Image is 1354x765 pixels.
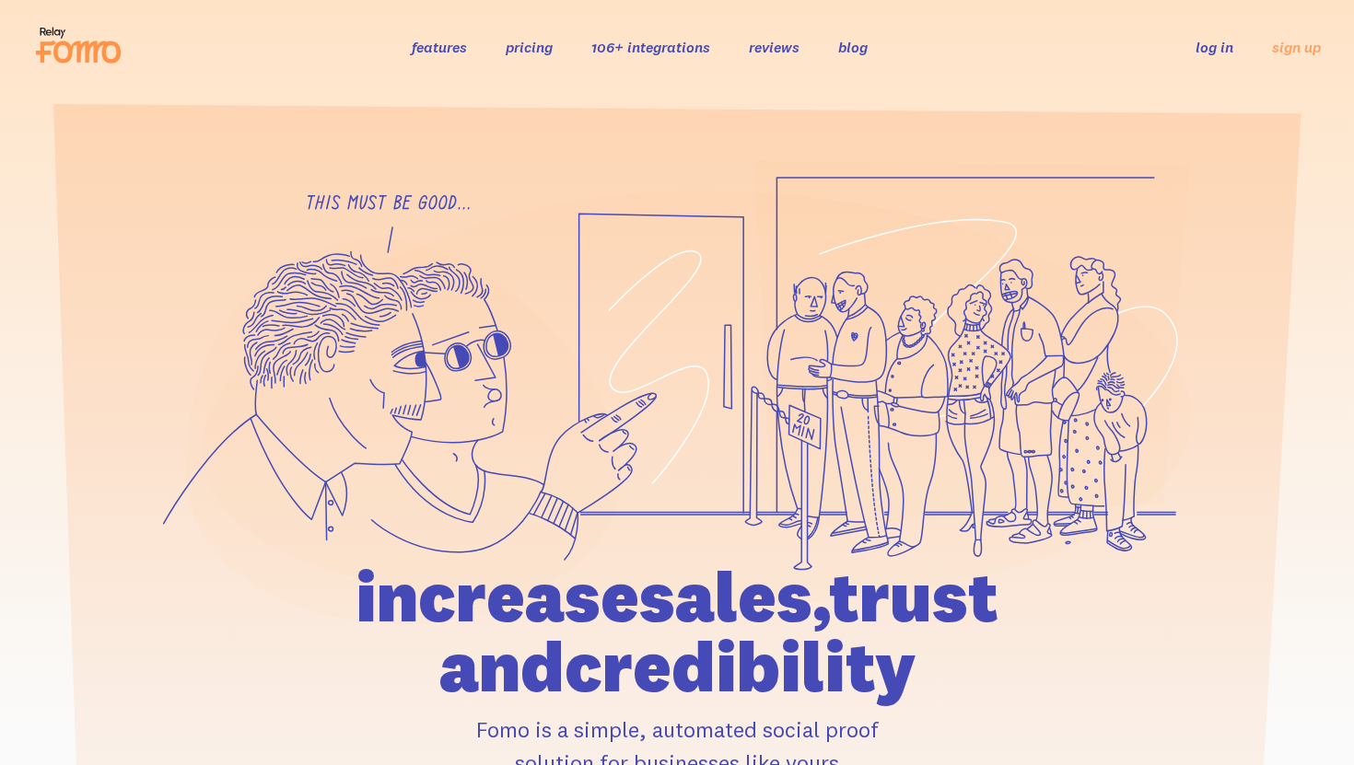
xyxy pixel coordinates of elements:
a: 106+ integrations [591,38,710,56]
a: sign up [1272,38,1321,57]
a: pricing [506,38,553,56]
a: log in [1196,38,1233,56]
a: blog [838,38,868,56]
h1: increase sales, trust and credibility [251,562,1103,701]
a: reviews [749,38,800,56]
a: features [412,38,467,56]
